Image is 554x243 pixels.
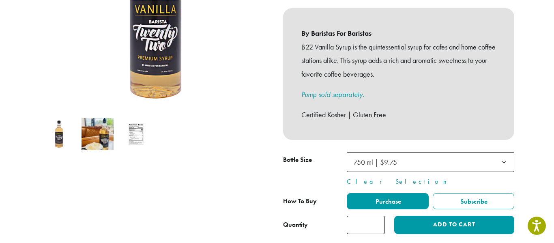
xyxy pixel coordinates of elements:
[347,177,514,187] a: Clear Selection
[347,216,385,234] input: Product quantity
[301,26,496,40] b: By Baristas For Baristas
[283,154,347,166] label: Bottle Size
[43,118,75,150] img: Barista 22 Vanilla Syrup
[301,40,496,81] p: B22 Vanilla Syrup is the quintessential syrup for cafes and home coffee stations alike. This syru...
[82,118,114,150] img: Barista 22 Vanilla Syrup - Image 2
[350,154,405,170] span: 750 ml | $9.75
[394,216,514,234] button: Add to cart
[120,118,152,150] img: Barista 22 Vanilla Syrup - Image 3
[283,197,317,205] span: How To Buy
[374,197,401,206] span: Purchase
[459,197,487,206] span: Subscribe
[347,152,514,172] span: 750 ml | $9.75
[283,220,308,230] div: Quantity
[301,90,364,99] a: Pump sold separately.
[354,157,397,167] span: 750 ml | $9.75
[301,108,496,122] p: Certified Kosher | Gluten Free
